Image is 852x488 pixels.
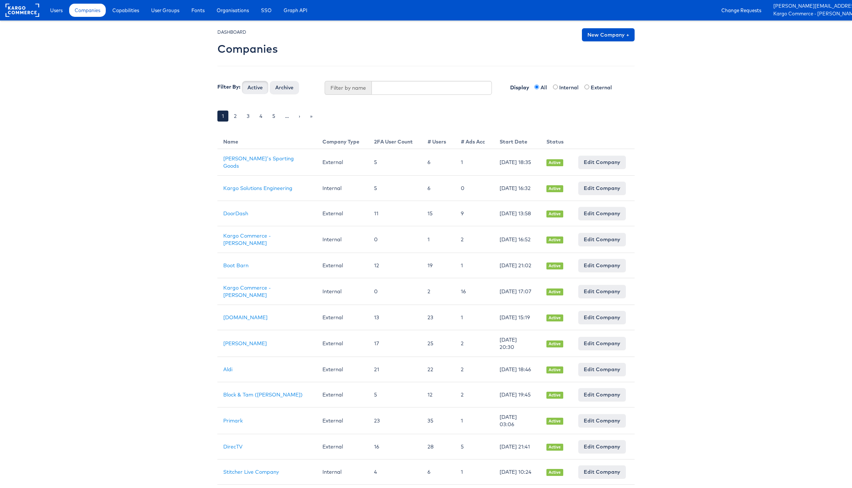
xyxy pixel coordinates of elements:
a: New Company + [582,28,635,41]
a: 3 [242,111,254,122]
span: Active [546,366,563,373]
td: [DATE] 16:52 [494,226,541,253]
a: Edit Company [578,259,626,272]
td: 1 [422,226,455,253]
label: External [591,84,616,91]
td: [DATE] 13:58 [494,201,541,226]
td: 12 [368,253,422,278]
a: Edit Company [578,414,626,427]
td: 5 [368,382,422,407]
a: Edit Company [578,156,626,169]
span: Users [50,7,63,14]
td: [DATE] 17:07 [494,278,541,305]
button: Active [242,81,268,94]
a: SSO [255,4,277,17]
td: 1 [455,459,494,485]
th: 2FA User Count [368,132,422,149]
a: [PERSON_NAME]'s Sporting Goods [223,155,294,169]
span: User Groups [151,7,179,14]
td: 25 [422,330,455,357]
td: 4 [368,459,422,485]
a: Edit Company [578,311,626,324]
a: Organisations [211,4,254,17]
td: External [317,253,368,278]
span: Active [546,469,563,476]
span: Filter by name [325,81,371,95]
td: 1 [455,305,494,330]
td: 2 [455,330,494,357]
span: Active [546,159,563,166]
td: External [317,357,368,382]
a: Fonts [186,4,210,17]
a: Graph API [278,4,313,17]
th: # Users [422,132,455,149]
span: Graph API [284,7,307,14]
td: External [317,149,368,176]
a: » [306,111,317,122]
a: › [294,111,304,122]
td: 23 [422,305,455,330]
a: Edit Company [578,388,626,401]
td: 0 [368,278,422,305]
a: Kargo Solutions Engineering [223,185,292,191]
a: Edit Company [578,440,626,453]
td: 6 [422,149,455,176]
td: 6 [422,176,455,201]
span: Organisations [217,7,249,14]
a: Change Requests [716,4,767,17]
td: 22 [422,357,455,382]
td: 2 [455,226,494,253]
td: [DATE] 10:24 [494,459,541,485]
td: 5 [368,149,422,176]
td: External [317,201,368,226]
label: Internal [559,84,583,91]
td: External [317,305,368,330]
a: Kargo Commerce - [PERSON_NAME] [223,284,271,298]
td: 23 [368,407,422,434]
td: Internal [317,176,368,201]
span: Active [546,392,563,399]
span: Companies [75,7,100,14]
td: 12 [422,382,455,407]
a: 4 [255,111,267,122]
a: Edit Company [578,363,626,376]
td: [DATE] 19:45 [494,382,541,407]
td: 0 [368,226,422,253]
span: Active [546,262,563,269]
td: 9 [455,201,494,226]
td: 16 [368,434,422,459]
td: 6 [422,459,455,485]
a: Stitcher Live Company [223,469,279,475]
span: Fonts [191,7,205,14]
label: All [541,84,552,91]
a: DirecTV [223,443,243,450]
td: 1 [455,253,494,278]
td: [DATE] 18:46 [494,357,541,382]
a: [PERSON_NAME][EMAIL_ADDRESS][PERSON_NAME][DOMAIN_NAME] [773,3,847,10]
td: 2 [455,382,494,407]
a: 2 [229,111,241,122]
td: [DATE] 15:19 [494,305,541,330]
label: Display [503,81,533,91]
a: Primark [223,417,243,424]
a: Capabilities [107,4,145,17]
a: Edit Company [578,233,626,246]
td: 19 [422,253,455,278]
td: 21 [368,357,422,382]
span: Active [546,288,563,295]
a: Aldi [223,366,232,373]
td: 2 [455,357,494,382]
a: [PERSON_NAME] [223,340,267,347]
td: [DATE] 21:02 [494,253,541,278]
th: Company Type [317,132,368,149]
span: Active [546,444,563,451]
a: 5 [268,111,280,122]
th: Status [541,132,572,149]
td: [DATE] 03:06 [494,407,541,434]
td: 0 [455,176,494,201]
a: DoorDash [223,210,248,217]
td: External [317,434,368,459]
td: 5 [368,176,422,201]
td: 16 [455,278,494,305]
td: 1 [455,149,494,176]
